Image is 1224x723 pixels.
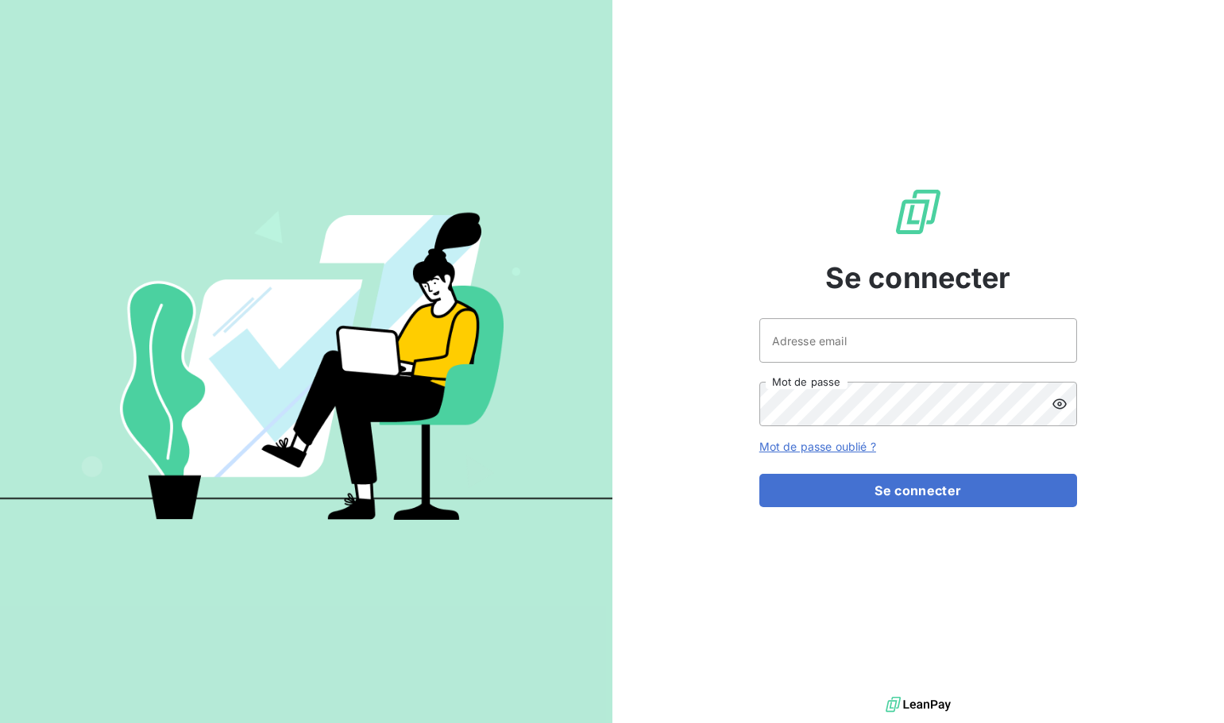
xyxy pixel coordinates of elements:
[759,474,1077,507] button: Se connecter
[825,256,1011,299] span: Se connecter
[759,318,1077,363] input: placeholder
[893,187,944,237] img: Logo LeanPay
[759,440,876,453] a: Mot de passe oublié ?
[886,693,951,717] img: logo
